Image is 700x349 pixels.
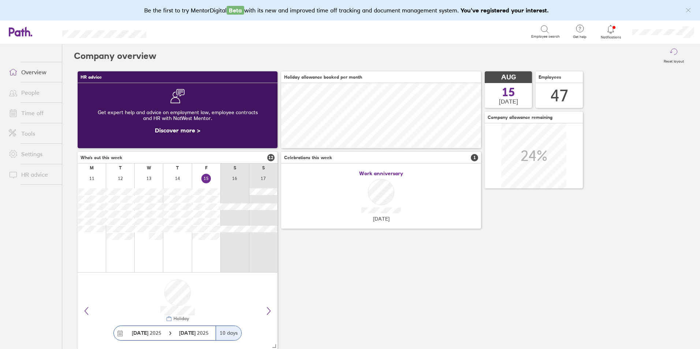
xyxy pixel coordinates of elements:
div: Holiday [172,316,189,321]
span: Beta [227,6,244,15]
a: Settings [3,147,62,161]
a: HR advice [3,167,62,182]
div: 47 [551,86,568,105]
a: People [3,85,62,100]
div: M [90,165,94,170]
span: Employee search [531,34,560,39]
span: [DATE] [373,216,390,222]
div: T [176,165,179,170]
span: HR advice [81,75,102,80]
div: S [262,165,265,170]
span: Employees [539,75,561,80]
strong: [DATE] [179,330,197,336]
div: F [205,165,208,170]
a: Overview [3,65,62,79]
b: You've registered your interest. [461,7,549,14]
span: Celebrations this week [284,155,332,160]
a: Tools [3,126,62,141]
span: Company allowance remaining [488,115,552,120]
span: 1 [471,154,478,161]
div: 10 days [216,326,241,340]
span: Get help [568,35,592,39]
span: Notifications [599,35,623,40]
div: S [234,165,236,170]
div: Search [166,28,185,35]
button: Reset layout [659,44,688,68]
a: Notifications [599,24,623,40]
div: W [147,165,151,170]
h2: Company overview [74,44,156,68]
div: Be the first to try MentorDigital with its new and improved time off tracking and document manage... [144,6,556,15]
strong: [DATE] [132,330,148,336]
span: [DATE] [499,98,518,105]
div: Get expert help and advice on employment law, employee contracts and HR with NatWest Mentor. [83,104,272,127]
span: Holiday allowance booked per month [284,75,362,80]
a: Time off [3,106,62,120]
span: Work anniversary [359,170,403,176]
span: 2025 [179,330,209,336]
a: Discover more > [155,127,200,134]
span: 15 [502,86,515,98]
span: 12 [267,154,275,161]
label: Reset layout [659,57,688,64]
span: AUG [501,74,516,81]
div: T [119,165,122,170]
span: 2025 [132,330,161,336]
span: Who's out this week [81,155,122,160]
